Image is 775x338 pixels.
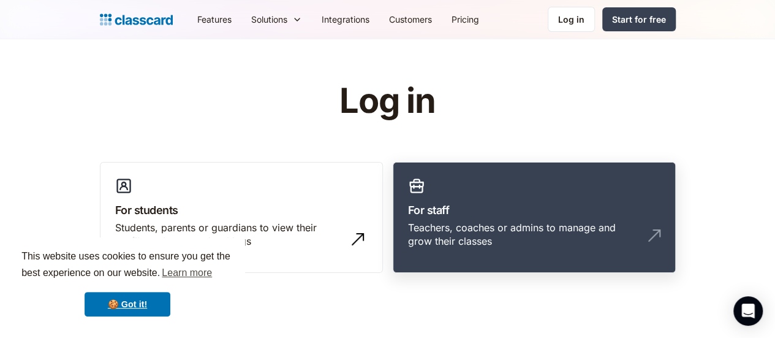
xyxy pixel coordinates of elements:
h1: Log in [193,82,582,120]
a: Start for free [602,7,676,31]
div: Solutions [251,13,287,26]
a: For staffTeachers, coaches or admins to manage and grow their classes [393,162,676,274]
span: This website uses cookies to ensure you get the best experience on our website. [21,249,233,282]
div: Open Intercom Messenger [733,296,763,326]
div: Teachers, coaches or admins to manage and grow their classes [408,221,636,248]
a: Integrations [312,6,379,33]
div: Solutions [241,6,312,33]
a: dismiss cookie message [85,292,170,317]
a: learn more about cookies [160,264,214,282]
a: home [100,11,173,28]
a: Customers [379,6,442,33]
a: Pricing [442,6,489,33]
div: Start for free [612,13,666,26]
a: Features [187,6,241,33]
div: Log in [558,13,584,26]
h3: For students [115,202,368,218]
a: Log in [548,7,595,32]
div: cookieconsent [10,237,245,328]
a: For studentsStudents, parents or guardians to view their profile and manage bookings [100,162,383,274]
div: Students, parents or guardians to view their profile and manage bookings [115,221,343,248]
h3: For staff [408,202,660,218]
